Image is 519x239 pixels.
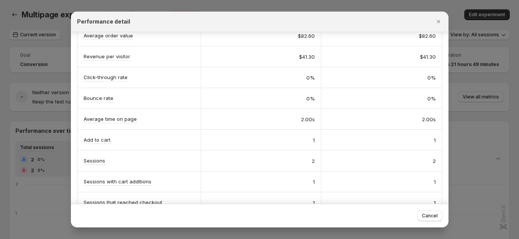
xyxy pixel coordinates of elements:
[84,178,151,185] p: Sessions with cart additions
[84,94,113,102] p: Bounce rate
[419,32,436,40] span: $82.60
[313,136,315,144] span: 1
[313,199,315,207] span: 1
[84,73,128,81] p: Click-through rate
[313,178,315,186] span: 1
[427,95,436,102] span: 0%
[422,115,436,123] span: 2.00s
[84,136,111,144] p: Add to cart
[434,136,436,144] span: 1
[417,210,442,221] button: Cancel
[84,115,137,123] p: Average time on page
[84,198,162,206] p: Sessions that reached checkout
[434,178,436,186] span: 1
[420,53,436,61] span: $41.30
[301,115,315,123] span: 2.00s
[84,157,105,164] p: Sessions
[299,53,315,61] span: $41.30
[433,16,444,27] button: Close
[433,157,436,165] span: 2
[84,53,130,60] p: Revenue per visitor
[312,157,315,165] span: 2
[298,32,315,40] span: $82.60
[434,199,436,207] span: 1
[77,18,130,25] h2: Performance detail
[427,74,436,81] span: 0%
[422,213,438,219] span: Cancel
[306,74,315,81] span: 0%
[84,32,133,39] p: Average order value
[306,95,315,102] span: 0%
